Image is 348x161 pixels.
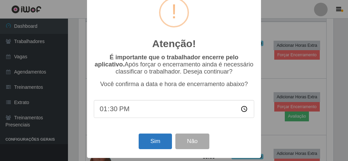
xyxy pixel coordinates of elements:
p: Você confirma a data e hora de encerramento abaixo? [94,81,254,88]
button: Sim [139,134,172,149]
p: Após forçar o encerramento ainda é necessário classificar o trabalhador. Deseja continuar? [94,54,254,75]
button: Não [175,134,209,149]
h2: Atenção! [152,38,196,50]
b: É importante que o trabalhador encerre pelo aplicativo. [94,54,238,68]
